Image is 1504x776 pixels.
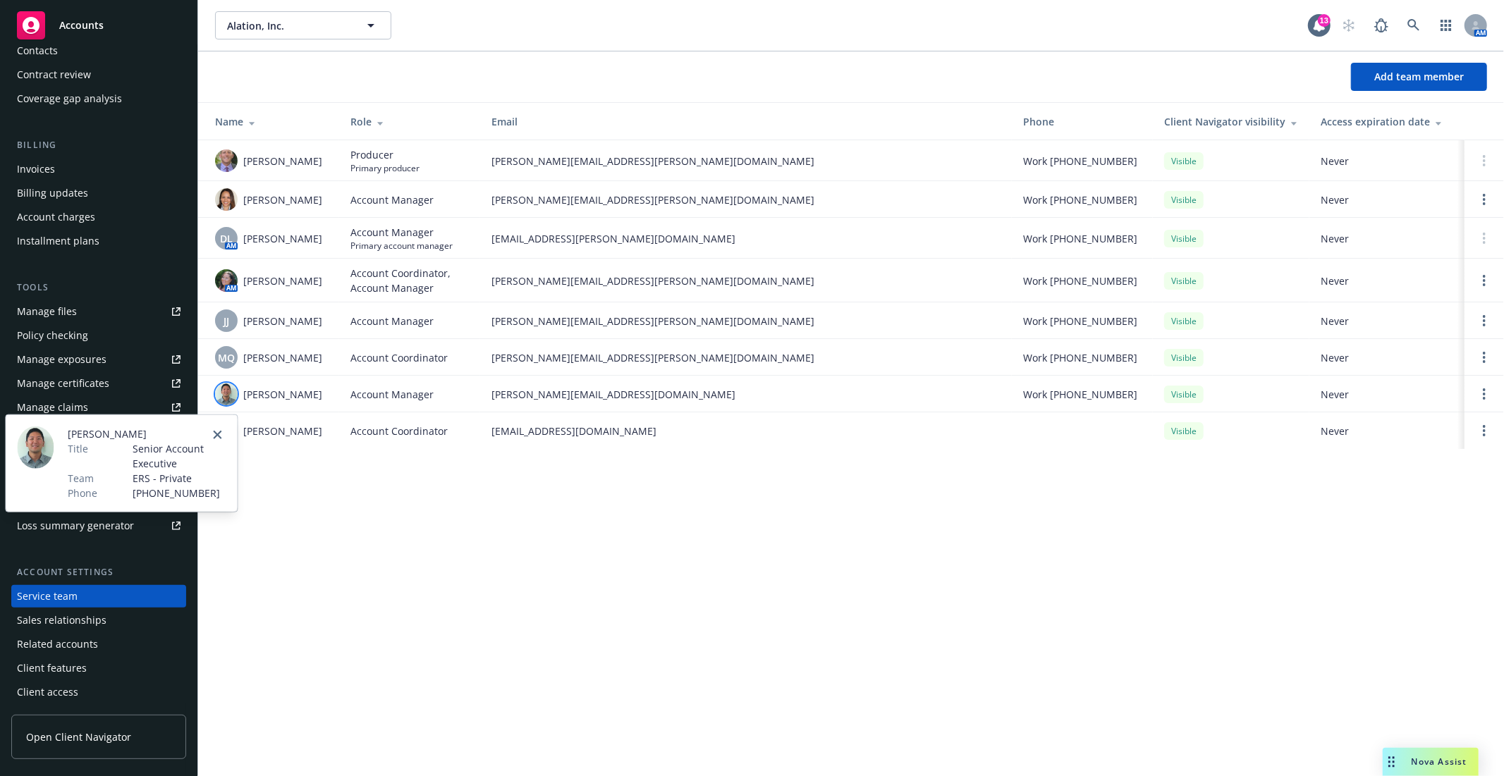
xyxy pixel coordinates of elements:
span: Never [1321,154,1453,168]
span: [EMAIL_ADDRESS][PERSON_NAME][DOMAIN_NAME] [491,231,1001,246]
a: Loss summary generator [11,515,186,537]
div: Name [215,114,328,129]
div: Visible [1164,272,1204,290]
div: Visible [1164,422,1204,440]
div: Drag to move [1383,748,1400,776]
div: Loss summary generator [17,515,134,537]
a: Open options [1476,386,1493,402]
span: Producer [350,147,420,162]
div: Manage claims [17,396,88,419]
div: Policy checking [17,324,88,347]
span: Team [68,471,94,486]
span: Account Manager [350,192,434,207]
span: Open Client Navigator [26,729,131,744]
a: Billing updates [11,182,186,204]
span: Work [PHONE_NUMBER] [1023,192,1137,207]
a: Open options [1476,272,1493,289]
div: Related accounts [17,633,98,655]
span: JJ [224,314,229,328]
div: Visible [1164,349,1204,367]
span: [PHONE_NUMBER] [133,486,226,500]
a: Accounts [11,6,186,45]
div: Visible [1164,312,1204,330]
span: Title [68,441,88,456]
span: Primary producer [350,162,420,174]
div: Contract review [17,63,91,86]
a: Report a Bug [1367,11,1395,39]
div: Client access [17,681,78,703]
img: photo [215,383,238,405]
span: Work [PHONE_NUMBER] [1023,154,1137,168]
span: Never [1321,192,1453,207]
div: Coverage gap analysis [17,87,122,110]
button: Add team member [1351,63,1487,91]
a: Invoices [11,158,186,180]
div: Account charges [17,206,95,228]
img: photo [215,269,238,292]
a: Manage claims [11,396,186,419]
a: Client features [11,657,186,679]
a: Open options [1476,349,1493,366]
span: Senior Account Executive [133,441,226,471]
div: Invoices [17,158,55,180]
span: [PERSON_NAME][EMAIL_ADDRESS][PERSON_NAME][DOMAIN_NAME] [491,192,1001,207]
div: Email [491,114,1001,129]
span: [PERSON_NAME] [243,154,322,168]
a: Client access [11,681,186,703]
span: Never [1321,314,1453,328]
span: Work [PHONE_NUMBER] [1023,273,1137,288]
div: Billing [11,138,186,152]
a: Sales relationships [11,609,186,632]
span: [PERSON_NAME] [243,314,322,328]
div: Billing updates [17,182,88,204]
div: Manage certificates [17,372,109,395]
span: Account Coordinator, Account Manager [350,266,469,295]
div: Visible [1164,386,1204,403]
a: Manage certificates [11,372,186,395]
span: [PERSON_NAME][EMAIL_ADDRESS][PERSON_NAME][DOMAIN_NAME] [491,350,1001,365]
div: Sales relationships [17,609,106,632]
span: Phone [68,486,97,500]
span: ERS - Private [133,471,226,486]
a: Search [1400,11,1428,39]
div: Manage exposures [17,348,106,371]
span: [PERSON_NAME][EMAIL_ADDRESS][PERSON_NAME][DOMAIN_NAME] [491,154,1001,168]
div: Service team [17,585,78,608]
a: Related accounts [11,633,186,655]
span: Work [PHONE_NUMBER] [1023,350,1137,365]
span: Alation, Inc. [227,18,349,33]
span: Account Coordinator [350,424,448,438]
span: DL [220,231,233,246]
span: [PERSON_NAME][EMAIL_ADDRESS][PERSON_NAME][DOMAIN_NAME] [491,273,1001,288]
div: 13 [1318,14,1331,27]
span: [PERSON_NAME] [68,426,226,441]
span: [EMAIL_ADDRESS][DOMAIN_NAME] [491,424,1001,438]
a: Manage exposures [11,348,186,371]
span: Accounts [59,20,104,31]
span: Nova Assist [1412,756,1467,768]
a: Contacts [11,39,186,62]
a: close [209,426,226,443]
span: Account Manager [350,387,434,402]
a: Start snowing [1335,11,1363,39]
span: [PERSON_NAME] [243,350,322,365]
div: Visible [1164,191,1204,209]
a: Service team [11,585,186,608]
span: [PERSON_NAME] [243,424,322,438]
div: Account settings [11,565,186,579]
a: Open options [1476,312,1493,329]
span: Account Manager [350,225,453,240]
span: Never [1321,273,1453,288]
span: Account Manager [350,314,434,328]
div: Client features [17,657,87,679]
span: Add team member [1374,70,1464,83]
span: Never [1321,231,1453,246]
span: Primary account manager [350,240,453,252]
img: employee photo [17,426,54,469]
span: [PERSON_NAME][EMAIL_ADDRESS][PERSON_NAME][DOMAIN_NAME] [491,314,1001,328]
span: [PERSON_NAME] [243,273,322,288]
a: Installment plans [11,230,186,252]
a: Switch app [1432,11,1460,39]
span: Work [PHONE_NUMBER] [1023,314,1137,328]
